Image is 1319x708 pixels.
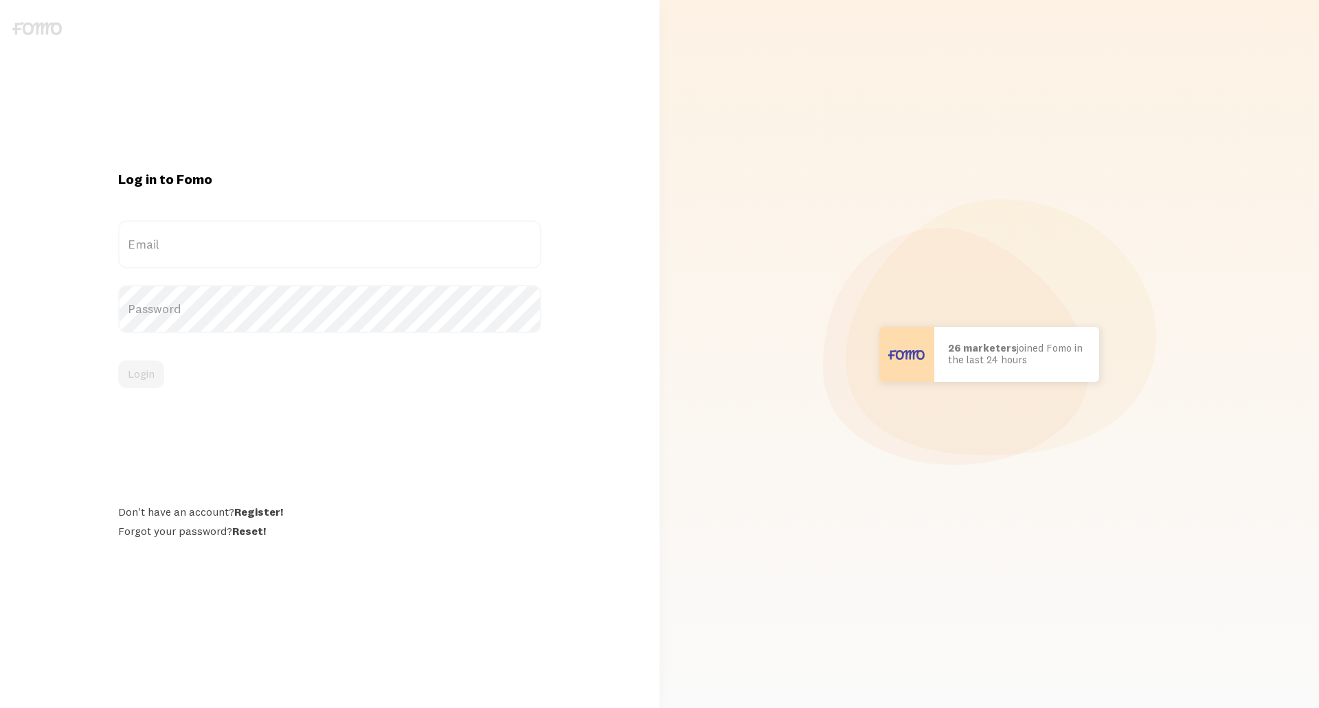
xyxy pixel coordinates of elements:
[948,341,1017,354] b: 26 marketers
[879,327,934,382] img: User avatar
[118,220,541,269] label: Email
[948,343,1085,365] p: joined Fomo in the last 24 hours
[118,505,541,518] div: Don't have an account?
[118,170,541,188] h1: Log in to Fomo
[118,524,541,538] div: Forgot your password?
[232,524,266,538] a: Reset!
[234,505,283,518] a: Register!
[118,285,541,333] label: Password
[12,22,62,35] img: fomo-logo-gray-b99e0e8ada9f9040e2984d0d95b3b12da0074ffd48d1e5cb62ac37fc77b0b268.svg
